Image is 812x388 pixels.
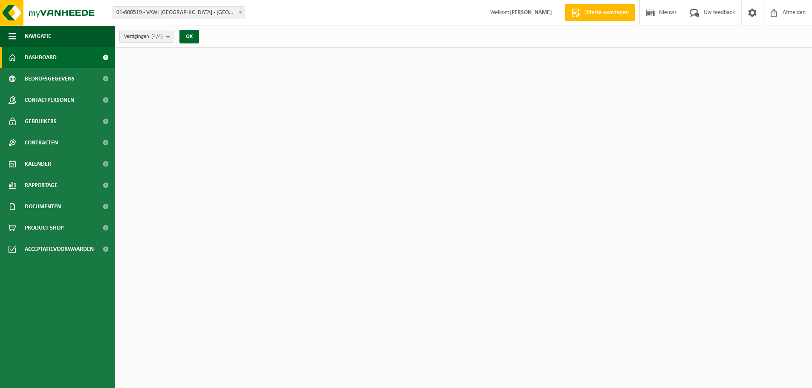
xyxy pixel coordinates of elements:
[25,68,75,89] span: Bedrijfsgegevens
[113,7,245,19] span: 01-600519 - VAWI NV - ANTWERPEN
[509,9,552,16] strong: [PERSON_NAME]
[179,30,199,43] button: OK
[565,4,635,21] a: Offerte aanvragen
[25,47,57,68] span: Dashboard
[25,239,94,260] span: Acceptatievoorwaarden
[25,217,64,239] span: Product Shop
[25,89,74,111] span: Contactpersonen
[25,132,58,153] span: Contracten
[25,26,51,47] span: Navigatie
[25,153,51,175] span: Kalender
[151,34,163,39] count: (4/4)
[25,196,61,217] span: Documenten
[25,111,57,132] span: Gebruikers
[119,30,174,43] button: Vestigingen(4/4)
[113,6,245,19] span: 01-600519 - VAWI NV - ANTWERPEN
[582,9,631,17] span: Offerte aanvragen
[25,175,58,196] span: Rapportage
[124,30,163,43] span: Vestigingen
